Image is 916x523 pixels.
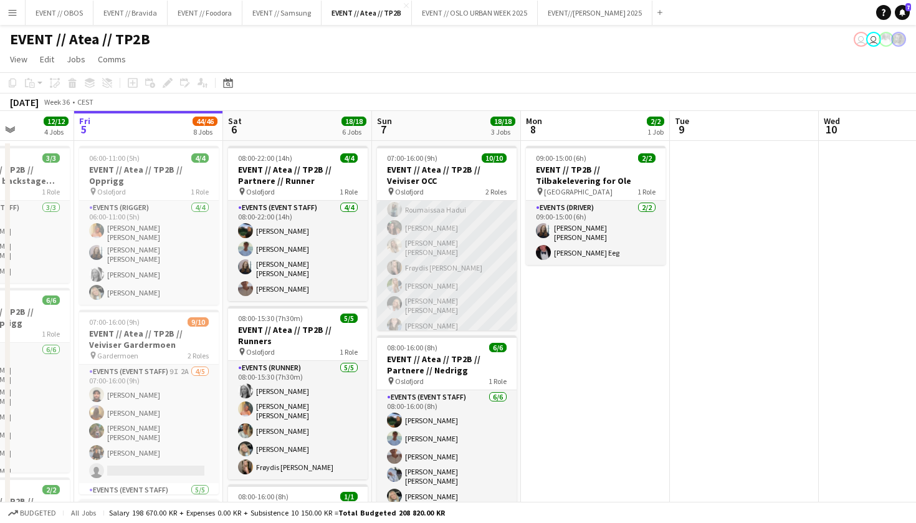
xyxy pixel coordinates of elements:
[98,54,126,65] span: Comms
[77,97,93,107] div: CEST
[26,1,93,25] button: EVENT // OBOS
[387,343,437,352] span: 08:00-16:00 (8h)
[67,54,85,65] span: Jobs
[79,146,219,305] app-job-card: 06:00-11:00 (5h)4/4EVENT // Atea // TP2B // Opprigg Oslofjord1 RoleEvents (Rigger)4/406:00-11:00 ...
[340,187,358,196] span: 1 Role
[5,51,32,67] a: View
[412,1,538,25] button: EVENT // OSLO URBAN WEEK 2025
[79,365,219,483] app-card-role: Events (Event Staff)9I2A4/507:00-16:00 (9h)[PERSON_NAME][PERSON_NAME][PERSON_NAME] [PERSON_NAME][...
[242,1,322,25] button: EVENT // Samsung
[44,127,68,137] div: 4 Jobs
[673,122,689,137] span: 9
[41,97,72,107] span: Week 36
[6,506,58,520] button: Budgeted
[637,187,656,196] span: 1 Role
[193,127,217,137] div: 8 Jobs
[675,115,689,127] span: Tue
[895,5,910,20] a: 7
[377,335,517,520] app-job-card: 08:00-16:00 (8h)6/6EVENT // Atea // TP2B // Partnere // Nedrigg Oslofjord1 RoleEvents (Event Staf...
[377,146,517,330] app-job-card: 07:00-16:00 (9h)10/10EVENT // Atea // TP2B // Veiviser OCC Oslofjord2 Roles[PERSON_NAME][PERSON_N...
[228,361,368,479] app-card-role: Events (Runner)5/508:00-15:30 (7h30m)[PERSON_NAME][PERSON_NAME] [PERSON_NAME][PERSON_NAME][PERSON...
[109,508,445,517] div: Salary 198 670.00 KR + Expenses 0.00 KR + Subsistence 10 150.00 KR =
[228,201,368,301] app-card-role: Events (Event Staff)4/408:00-22:00 (14h)[PERSON_NAME][PERSON_NAME][PERSON_NAME] [PERSON_NAME][PER...
[490,117,515,126] span: 18/18
[491,127,515,137] div: 3 Jobs
[489,343,507,352] span: 6/6
[387,153,437,163] span: 07:00-16:00 (9h)
[482,153,507,163] span: 10/10
[246,187,275,196] span: Oslofjord
[340,347,358,357] span: 1 Role
[89,153,140,163] span: 06:00-11:00 (5h)
[42,485,60,494] span: 2/2
[10,96,39,108] div: [DATE]
[93,51,131,67] a: Comms
[526,201,666,265] app-card-role: Events (Driver)2/209:00-15:00 (6h)[PERSON_NAME] [PERSON_NAME][PERSON_NAME] Eeg
[647,117,664,126] span: 2/2
[866,32,881,47] app-user-avatar: Johanne Holmedahl
[375,122,392,137] span: 7
[340,492,358,501] span: 1/1
[79,310,219,494] app-job-card: 07:00-16:00 (9h)9/10EVENT // Atea // TP2B // Veiviser Gardermoen Gardermoen2 RolesEvents (Event S...
[538,1,652,25] button: EVENT//[PERSON_NAME] 2025
[228,146,368,301] app-job-card: 08:00-22:00 (14h)4/4EVENT // Atea // TP2B // Partnere // Runner Oslofjord1 RoleEvents (Event Staf...
[340,153,358,163] span: 4/4
[168,1,242,25] button: EVENT // Foodora
[42,187,60,196] span: 1 Role
[377,164,517,186] h3: EVENT // Atea // TP2B // Veiviser OCC
[79,328,219,350] h3: EVENT // Atea // TP2B // Veiviser Gardermoen
[188,317,209,327] span: 9/10
[238,153,292,163] span: 08:00-22:00 (14h)
[638,153,656,163] span: 2/2
[377,353,517,376] h3: EVENT // Atea // TP2B // Partnere // Nedrigg
[879,32,894,47] app-user-avatar: Rikke Gustava Lysell
[69,508,98,517] span: All jobs
[905,3,911,11] span: 7
[489,377,507,386] span: 1 Role
[536,153,586,163] span: 09:00-15:00 (6h)
[188,351,209,360] span: 2 Roles
[42,153,60,163] span: 3/3
[822,122,840,137] span: 10
[246,347,275,357] span: Oslofjord
[191,153,209,163] span: 4/4
[77,122,90,137] span: 5
[238,492,289,501] span: 08:00-16:00 (8h)
[97,351,138,360] span: Gardermoen
[485,187,507,196] span: 2 Roles
[79,499,219,509] div: In progress
[395,377,424,386] span: Oslofjord
[10,54,27,65] span: View
[191,187,209,196] span: 1 Role
[338,508,445,517] span: Total Budgeted 208 820.00 KR
[238,314,303,323] span: 08:00-15:30 (7h30m)
[377,115,392,127] span: Sun
[42,295,60,305] span: 6/6
[79,115,90,127] span: Fri
[226,122,242,137] span: 6
[891,32,906,47] app-user-avatar: Tarjei Tuv
[526,115,542,127] span: Mon
[40,54,54,65] span: Edit
[526,146,666,265] app-job-card: 09:00-15:00 (6h)2/2EVENT // TP2B // Tilbakelevering for Ole [GEOGRAPHIC_DATA]1 RoleEvents (Driver...
[79,164,219,186] h3: EVENT // Atea // TP2B // Opprigg
[35,51,59,67] a: Edit
[322,1,412,25] button: EVENT // Atea // TP2B
[97,187,126,196] span: Oslofjord
[228,164,368,186] h3: EVENT // Atea // TP2B // Partnere // Runner
[647,127,664,137] div: 1 Job
[79,201,219,305] app-card-role: Events (Rigger)4/406:00-11:00 (5h)[PERSON_NAME] [PERSON_NAME][PERSON_NAME] [PERSON_NAME][PERSON_N...
[377,180,517,338] app-card-role: Actor7/708:00-16:00 (8h)Roumaissaa Hadui[PERSON_NAME][PERSON_NAME] [PERSON_NAME]Frøydis [PERSON_N...
[20,509,56,517] span: Budgeted
[89,317,140,327] span: 07:00-16:00 (9h)
[341,117,366,126] span: 18/18
[526,164,666,186] h3: EVENT // TP2B // Tilbakelevering for Ole
[854,32,869,47] app-user-avatar: Jenny Marie Ragnhild Andersen
[395,187,424,196] span: Oslofjord
[228,306,368,479] app-job-card: 08:00-15:30 (7h30m)5/5EVENT // Atea // TP2B // Runners Oslofjord1 RoleEvents (Runner)5/508:00-15:...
